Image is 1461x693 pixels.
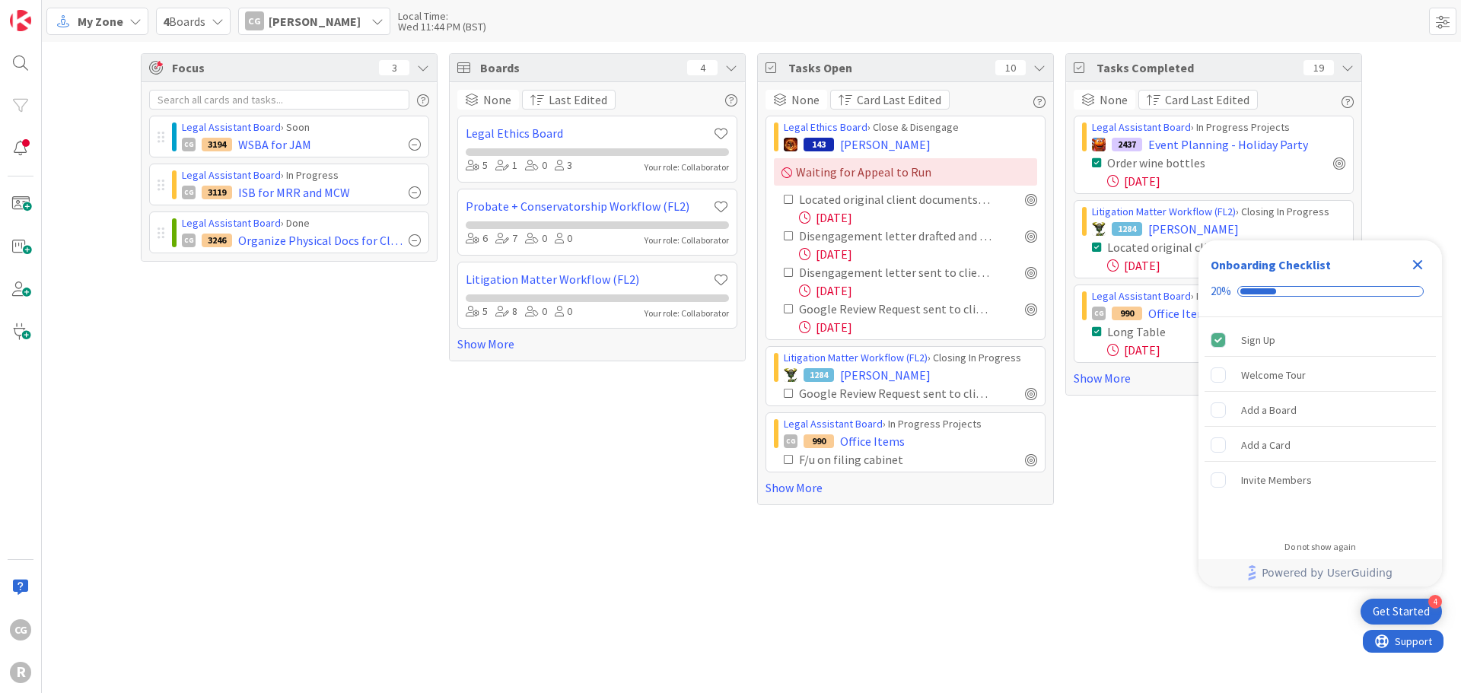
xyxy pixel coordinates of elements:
div: 6 [466,230,488,247]
div: Your role: Collaborator [645,307,729,320]
span: [PERSON_NAME] [840,366,931,384]
div: 0 [555,304,572,320]
a: Show More [457,335,737,353]
span: None [791,91,820,109]
span: Focus [172,59,367,77]
span: Tasks Completed [1097,59,1296,77]
div: Close Checklist [1405,253,1430,277]
div: Your role: Collaborator [645,234,729,247]
div: Invite Members is incomplete. [1205,463,1436,497]
div: Sign Up [1241,331,1275,349]
img: Visit kanbanzone.com [10,10,31,31]
div: Sign Up is complete. [1205,323,1436,357]
div: CG [245,11,264,30]
a: Probate + Conservatorship Workflow (FL2) [466,197,713,215]
a: Show More [1074,369,1354,387]
button: Last Edited [522,90,616,110]
a: Legal Assistant Board [182,120,281,134]
div: › In Progress [182,167,421,183]
div: Welcome Tour is incomplete. [1205,358,1436,392]
div: Add a Board [1241,401,1297,419]
span: Last Edited [549,91,607,109]
div: 3119 [202,186,232,199]
div: Located original client documents if necessary & coordinated delivery with client [1107,238,1300,256]
span: [PERSON_NAME] [269,12,361,30]
div: Get Started [1373,604,1430,619]
div: CG [182,186,196,199]
div: Local Time: [398,11,486,21]
div: Footer [1198,559,1442,587]
span: None [1100,91,1128,109]
div: 3246 [202,234,232,247]
span: Support [32,2,69,21]
div: [DATE] [1107,172,1345,190]
div: Checklist Container [1198,240,1442,587]
span: Card Last Edited [1165,91,1249,109]
div: 990 [1112,307,1142,320]
div: [DATE] [799,318,1037,336]
div: [DATE] [799,281,1037,300]
span: Tasks Open [788,59,988,77]
div: Google Review Request sent to client [if applicable] [799,384,992,402]
div: Order wine bottles [1107,154,1263,172]
a: Legal Assistant Board [182,168,281,182]
div: Open Get Started checklist, remaining modules: 4 [1361,599,1442,625]
div: Checklist items [1198,317,1442,531]
div: 8 [495,304,517,320]
a: Legal Ethics Board [466,124,713,142]
a: Litigation Matter Workflow (FL2) [1092,205,1236,218]
img: NC [784,368,797,382]
a: Legal Assistant Board [182,216,281,230]
div: Disengagement letter drafted and sent for review (if case is done, [PERSON_NAME] needs to confirm) [799,227,992,245]
b: 4 [163,14,169,29]
div: › Closing In Progress [1092,204,1345,220]
div: Long Table [1107,323,1243,341]
div: 990 [804,434,834,448]
div: CG [182,138,196,151]
button: Card Last Edited [830,90,950,110]
div: CG [10,619,31,641]
button: Card Last Edited [1138,90,1258,110]
div: 1284 [804,368,834,382]
span: WSBA for JAM [238,135,311,154]
div: 19 [1303,60,1334,75]
span: Boards [480,59,680,77]
div: 0 [525,230,547,247]
div: [DATE] [799,208,1037,227]
div: 0 [555,230,572,247]
div: Invite Members [1241,471,1312,489]
div: F/u on filing cabinet [799,450,958,469]
div: 3194 [202,138,232,151]
a: Legal Assistant Board [1092,120,1191,134]
img: KA [1092,138,1106,151]
div: 4 [687,60,718,75]
span: ISB for MRR and MCW [238,183,350,202]
a: Legal Assistant Board [1092,289,1191,303]
span: Card Last Edited [857,91,941,109]
span: None [483,91,511,109]
div: 5 [466,304,488,320]
span: Boards [163,12,205,30]
div: Welcome Tour [1241,366,1306,384]
a: Powered by UserGuiding [1206,559,1434,587]
div: Do not show again [1284,541,1356,553]
div: 143 [804,138,834,151]
div: Disengagement letter sent to client & PDF saved in client file [799,263,992,281]
div: 3 [555,157,572,174]
div: › In Progress Projects [1092,119,1345,135]
div: Add a Board is incomplete. [1205,393,1436,427]
div: 4 [1428,595,1442,609]
div: › In Progress Projects [784,416,1037,432]
span: Powered by UserGuiding [1262,564,1393,582]
div: 0 [525,304,547,320]
div: Google Review Request sent to client [if applicable-check with TWR] [799,300,992,318]
div: 1284 [1112,222,1142,236]
div: [DATE] [1107,341,1345,359]
div: CG [784,434,797,448]
span: My Zone [78,12,123,30]
img: TR [784,138,797,151]
div: › Soon [182,119,421,135]
span: [PERSON_NAME] [1148,220,1239,238]
div: Checklist progress: 20% [1211,285,1430,298]
a: Litigation Matter Workflow (FL2) [466,270,713,288]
